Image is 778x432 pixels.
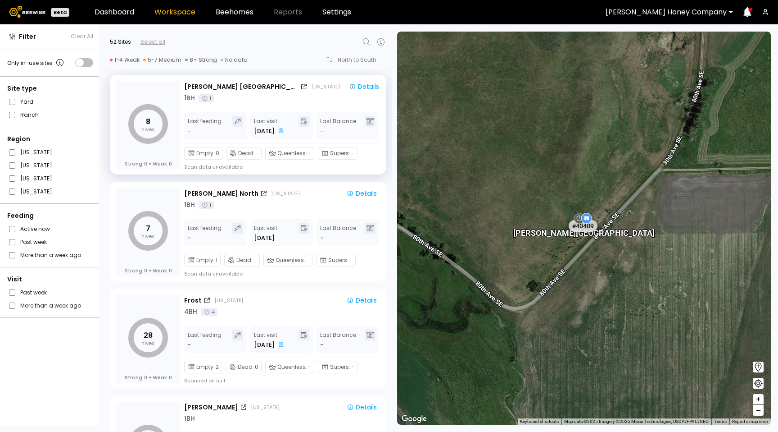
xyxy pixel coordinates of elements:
[254,340,275,349] span: [DATE]
[9,6,45,18] img: Beewise logo
[277,149,307,157] span: Queenless :
[216,363,219,371] span: 2
[755,394,761,405] span: +
[184,163,243,170] div: Scan data unavailable
[520,418,559,425] button: Keyboard shortcuts
[251,404,280,411] div: [US_STATE]
[20,110,39,119] label: Ranch
[351,363,354,371] span: -
[20,187,52,196] label: [US_STATE]
[125,161,172,167] div: Strong Weak
[169,161,172,167] span: 0
[276,256,305,264] span: Queenless :
[7,134,93,144] div: Region
[188,330,222,349] div: Last feeding
[399,413,429,425] img: Google
[185,56,217,64] div: 8+ Strong
[7,275,93,284] div: Visit
[144,330,153,340] tspan: 28
[216,149,219,157] span: 0
[143,56,181,64] div: 5-7 Medium
[569,220,597,232] div: # 40409
[7,211,93,221] div: Feeding
[196,256,215,264] span: Empty :
[322,9,351,16] a: Settings
[110,56,140,64] div: 1-4 Weak
[141,233,155,240] tspan: hives
[216,9,253,16] a: Beehomes
[184,296,202,305] div: Frost
[753,394,764,405] button: +
[564,419,709,424] span: Map data ©2025 Imagery ©2025 Maxar Technologies, USDA/FPAC/GEO
[345,81,383,92] button: Details
[144,267,147,274] span: 0
[320,116,356,136] div: Last Balance
[20,224,50,234] label: Active now
[254,234,275,243] span: [DATE]
[184,189,258,198] div: [PERSON_NAME] North
[20,97,33,106] label: Yard
[201,308,217,316] div: 4
[343,401,380,413] button: Details
[71,32,93,41] button: Clear All
[188,116,222,136] div: Last feeding
[320,330,356,349] div: Last Balance
[7,84,93,93] div: Site type
[238,149,254,157] span: Dead :
[271,190,300,197] div: [US_STATE]
[188,223,222,243] div: Last feeding
[188,127,192,136] div: -
[20,161,52,170] label: [US_STATE]
[343,294,380,306] button: Details
[95,9,134,16] a: Dashboard
[169,374,172,381] span: 0
[188,234,192,243] div: -
[277,363,307,371] span: Queenless :
[308,363,311,371] span: -
[196,363,215,371] span: Empty :
[221,56,248,64] div: No data
[51,8,69,17] div: Beta
[125,267,172,274] div: Strong Weak
[20,301,81,310] label: More than a week ago
[141,126,155,133] tspan: hives
[184,270,243,277] div: Scan data unavailable
[349,83,379,90] div: Details
[732,419,768,424] a: Report a map error
[311,83,340,90] div: [US_STATE]
[169,267,172,274] span: 0
[184,377,225,384] div: Scanned on null
[320,340,323,349] span: -
[188,340,192,349] div: -
[320,234,323,243] span: -
[184,82,299,92] div: [PERSON_NAME] [GEOGRAPHIC_DATA]
[20,174,52,183] label: [US_STATE]
[254,116,285,136] div: Last visit
[146,223,150,234] tspan: 7
[19,32,36,41] span: Filter
[253,256,257,264] span: -
[349,256,353,264] span: -
[214,297,243,304] div: [US_STATE]
[144,374,147,381] span: 0
[144,161,147,167] span: 0
[184,200,195,210] div: 1 BH
[274,9,302,16] span: Reports
[343,188,380,199] button: Details
[236,256,253,264] span: Dead :
[306,256,309,264] span: -
[347,190,377,197] div: Details
[254,223,277,243] div: Last visit
[184,93,195,103] div: 1 BH
[513,219,655,238] div: [PERSON_NAME] [GEOGRAPHIC_DATA]
[328,256,348,264] span: Supers :
[238,363,254,371] span: Dead :
[184,414,195,423] div: 1 BH
[338,57,383,63] div: North to South
[351,149,354,157] span: -
[196,149,215,157] span: Empty :
[140,38,165,46] div: Select all
[254,330,285,349] div: Last visit
[714,419,727,424] a: Terms (opens in new tab)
